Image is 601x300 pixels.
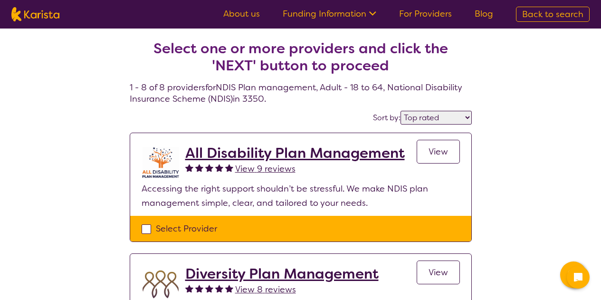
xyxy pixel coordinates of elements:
[11,7,59,21] img: Karista logo
[195,164,203,172] img: fullstar
[185,284,193,292] img: fullstar
[235,163,296,174] span: View 9 reviews
[235,162,296,176] a: View 9 reviews
[185,145,405,162] a: All Disability Plan Management
[475,8,493,19] a: Blog
[516,7,590,22] a: Back to search
[142,182,460,210] p: Accessing the right support shouldn’t be stressful. We make NDIS plan management simple, clear, a...
[373,113,401,123] label: Sort by:
[185,265,379,282] a: Diversity Plan Management
[225,284,233,292] img: fullstar
[429,146,448,157] span: View
[205,284,213,292] img: fullstar
[141,40,460,74] h2: Select one or more providers and click the 'NEXT' button to proceed
[215,284,223,292] img: fullstar
[522,9,583,20] span: Back to search
[195,284,203,292] img: fullstar
[399,8,452,19] a: For Providers
[205,164,213,172] img: fullstar
[429,267,448,278] span: View
[225,164,233,172] img: fullstar
[283,8,376,19] a: Funding Information
[235,284,296,295] span: View 8 reviews
[417,261,460,284] a: View
[130,17,472,105] h4: 1 - 8 of 8 providers for NDIS Plan management , Adult - 18 to 64 , National Disability Insurance ...
[235,282,296,297] a: View 8 reviews
[215,164,223,172] img: fullstar
[185,164,193,172] img: fullstar
[223,8,260,19] a: About us
[142,145,180,182] img: at5vqv0lot2lggohlylh.jpg
[417,140,460,164] a: View
[560,261,587,288] button: Channel Menu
